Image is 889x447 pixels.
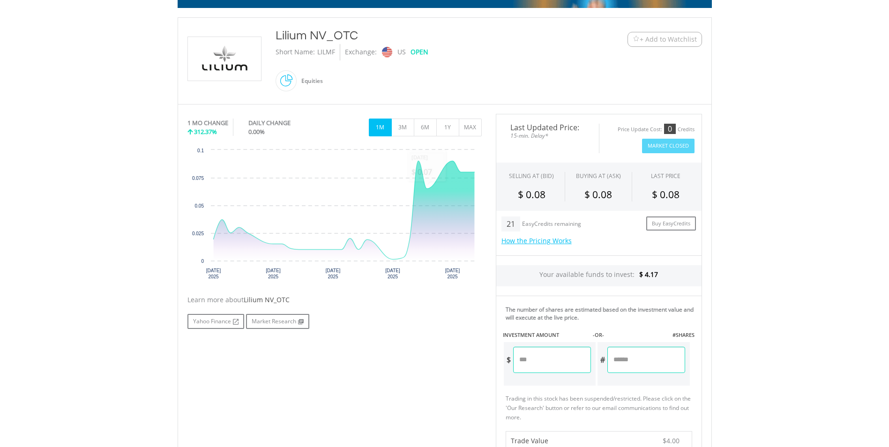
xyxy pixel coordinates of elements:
[618,126,662,133] div: Price Update Cost:
[672,331,695,339] label: #SHARES
[411,44,428,60] div: OPEN
[593,331,604,339] label: -OR-
[385,268,400,279] text: [DATE] 2025
[663,436,680,445] span: $4.00
[633,36,640,43] img: Watchlist
[652,188,680,201] span: $ 0.08
[192,231,203,236] text: 0.025
[678,126,695,133] div: Credits
[664,124,676,134] div: 0
[506,305,698,321] div: The number of shares are estimated based on the investment value and will execute at the live price.
[459,119,482,136] button: MAX
[206,268,221,279] text: [DATE] 2025
[436,119,459,136] button: 1Y
[246,314,309,329] a: Market Research
[509,172,554,180] div: SELLING AT (BID)
[646,216,696,231] a: Buy EasyCredits
[397,44,406,60] div: US
[628,32,702,47] button: Watchlist + Add to Watchlist
[187,314,244,329] a: Yahoo Finance
[194,127,217,136] span: 312.37%
[651,172,680,180] div: LAST PRICE
[276,44,315,60] div: Short Name:
[501,216,520,231] div: 21
[266,268,281,279] text: [DATE] 2025
[503,124,592,131] span: Last Updated Price:
[189,37,260,81] img: EQU.US.LILMF.png
[639,270,658,279] span: $ 4.17
[248,119,322,127] div: DAILY CHANGE
[276,27,570,44] div: Lilium NV_OTC
[194,203,204,209] text: 0.05
[381,47,392,58] img: nasdaq.png
[506,395,691,421] span: Trading in this stock has been suspended/restricted. Please click on the 'Our Research' button or...
[576,172,621,180] span: BUYING AT (ASK)
[496,265,702,286] div: Your available funds to invest:
[187,145,482,286] svg: Interactive chart
[414,119,437,136] button: 6M
[640,35,697,44] span: + Add to Watchlist
[445,268,460,279] text: [DATE] 2025
[369,119,392,136] button: 1M
[501,236,572,245] a: How the Pricing Works
[192,176,203,181] text: 0.075
[511,436,548,445] span: Trade Value
[518,188,545,201] span: $ 0.08
[503,131,592,140] span: 15-min. Delay*
[244,295,290,304] span: Lilium NV_OTC
[201,259,204,264] text: 0
[297,70,323,92] div: Equities
[504,347,513,373] div: $
[325,268,340,279] text: [DATE] 2025
[187,145,482,286] div: Chart. Highcharts interactive chart.
[503,331,559,339] label: INVESTMENT AMOUNT
[248,127,265,136] span: 0.00%
[345,44,377,60] div: Exchange:
[522,221,581,229] div: EasyCredits remaining
[391,119,414,136] button: 3M
[197,148,204,153] text: 0.1
[317,44,335,60] div: LILMF
[187,119,228,127] div: 1 MO CHANGE
[584,188,612,201] span: $ 0.08
[187,295,482,305] div: Learn more about
[642,139,695,153] button: Market Closed
[598,347,607,373] div: #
